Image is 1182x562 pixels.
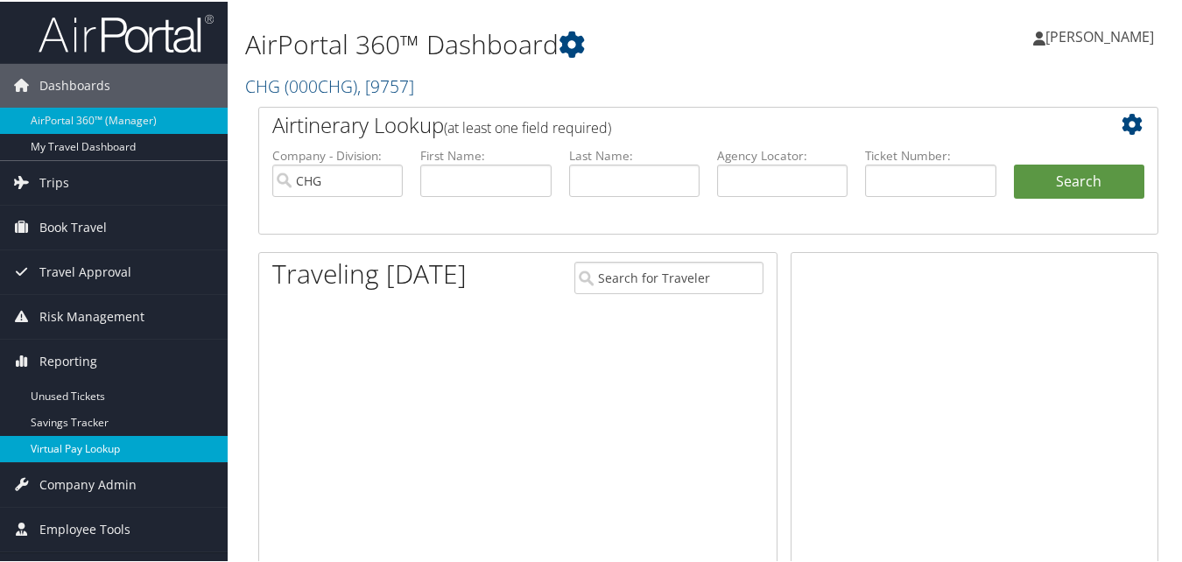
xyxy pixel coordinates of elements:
a: [PERSON_NAME] [1033,9,1171,61]
button: Search [1014,163,1144,198]
h1: Traveling [DATE] [272,254,467,291]
span: , [ 9757 ] [357,73,414,96]
span: [PERSON_NAME] [1045,25,1154,45]
h2: Airtinerary Lookup [272,109,1070,138]
span: ( 000CHG ) [285,73,357,96]
label: Agency Locator: [717,145,848,163]
h1: AirPortal 360™ Dashboard [245,25,862,61]
span: Book Travel [39,204,107,248]
label: Company - Division: [272,145,403,163]
span: Risk Management [39,293,144,337]
a: CHG [245,73,414,96]
label: Ticket Number: [865,145,996,163]
span: Travel Approval [39,249,131,292]
span: (at least one field required) [444,116,611,136]
span: Reporting [39,338,97,382]
label: Last Name: [569,145,700,163]
img: airportal-logo.png [39,11,214,53]
span: Trips [39,159,69,203]
label: First Name: [420,145,551,163]
span: Dashboards [39,62,110,106]
span: Employee Tools [39,506,130,550]
input: Search for Traveler [574,260,763,292]
span: Company Admin [39,461,137,505]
